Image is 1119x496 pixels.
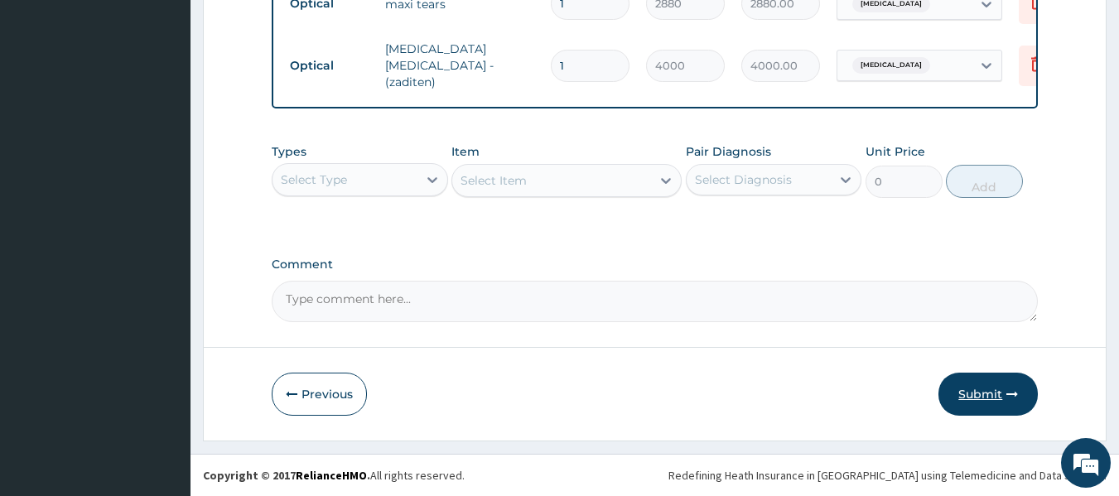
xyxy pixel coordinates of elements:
[272,258,1039,272] label: Comment
[282,51,377,81] td: Optical
[86,93,278,114] div: Chat with us now
[8,325,316,383] textarea: Type your message and hit 'Enter'
[296,468,367,483] a: RelianceHMO
[938,373,1038,416] button: Submit
[272,373,367,416] button: Previous
[686,143,771,160] label: Pair Diagnosis
[31,83,67,124] img: d_794563401_company_1708531726252_794563401
[852,57,930,74] span: [MEDICAL_DATA]
[668,467,1107,484] div: Redefining Heath Insurance in [GEOGRAPHIC_DATA] using Telemedicine and Data Science!
[272,145,306,159] label: Types
[96,145,229,312] span: We're online!
[946,165,1023,198] button: Add
[377,32,543,99] td: [MEDICAL_DATA] [MEDICAL_DATA] - (zaditen)
[451,143,480,160] label: Item
[191,454,1119,496] footer: All rights reserved.
[695,171,792,188] div: Select Diagnosis
[203,468,370,483] strong: Copyright © 2017 .
[866,143,925,160] label: Unit Price
[272,8,311,48] div: Minimize live chat window
[281,171,347,188] div: Select Type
